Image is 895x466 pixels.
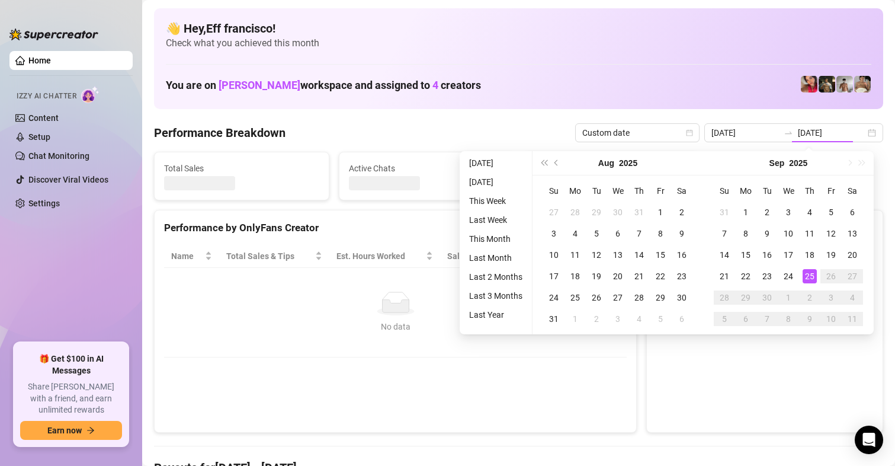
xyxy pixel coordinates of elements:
[819,76,835,92] img: Tony
[801,76,817,92] img: Vanessa
[349,162,504,175] span: Active Chats
[81,86,100,103] img: AI Chatter
[656,220,873,236] div: Sales by OnlyFans Creator
[854,76,871,92] img: Aussieboy_jfree
[219,79,300,91] span: [PERSON_NAME]
[166,37,871,50] span: Check what you achieved this month
[20,381,122,416] span: Share [PERSON_NAME] with a friend, and earn unlimited rewards
[28,199,60,208] a: Settings
[20,421,122,440] button: Earn nowarrow-right
[164,220,627,236] div: Performance by OnlyFans Creator
[226,250,313,263] span: Total Sales & Tips
[336,250,424,263] div: Est. Hours Worked
[836,76,853,92] img: aussieboy_j
[28,175,108,184] a: Discover Viral Videos
[28,113,59,123] a: Content
[176,320,615,333] div: No data
[711,126,779,139] input: Start date
[531,250,611,263] span: Chat Conversion
[524,245,627,268] th: Chat Conversion
[219,245,329,268] th: Total Sales & Tips
[686,129,693,136] span: calendar
[154,125,285,141] h4: Performance Breakdown
[440,245,524,268] th: Sales / Hour
[855,426,883,454] div: Open Intercom Messenger
[86,426,95,435] span: arrow-right
[166,20,871,37] h4: 👋 Hey, Eff francisco !
[164,162,319,175] span: Total Sales
[28,151,89,161] a: Chat Monitoring
[17,91,76,102] span: Izzy AI Chatter
[534,162,689,175] span: Messages Sent
[9,28,98,40] img: logo-BBDzfeDw.svg
[171,250,203,263] span: Name
[784,128,793,138] span: swap-right
[28,56,51,65] a: Home
[432,79,438,91] span: 4
[164,245,219,268] th: Name
[798,126,865,139] input: End date
[447,250,507,263] span: Sales / Hour
[28,132,50,142] a: Setup
[784,128,793,138] span: to
[20,353,122,376] span: 🎁 Get $100 in AI Messages
[47,426,82,435] span: Earn now
[166,79,481,92] h1: You are on workspace and assigned to creators
[582,124,692,142] span: Custom date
